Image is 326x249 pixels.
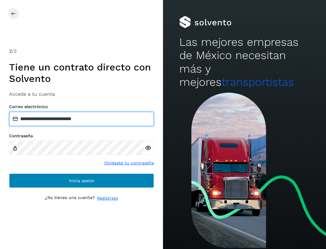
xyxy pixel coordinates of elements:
[9,61,154,85] h1: Tiene un contrato directo con Solvento
[9,104,154,109] label: Correo electrónico
[97,195,118,201] a: Regístrate
[104,160,154,166] a: Olvidaste tu contraseña
[69,179,94,183] span: Inicia sesión
[45,195,95,201] p: ¿No tienes una cuenta?
[9,48,12,54] span: 2
[9,91,154,97] h3: Accede a tu cuenta
[9,133,154,139] label: Contraseña
[9,173,154,188] button: Inicia sesión
[179,36,310,89] h2: Las mejores empresas de México necesitan más y mejores
[222,76,294,89] span: transportistas
[9,48,154,55] div: /2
